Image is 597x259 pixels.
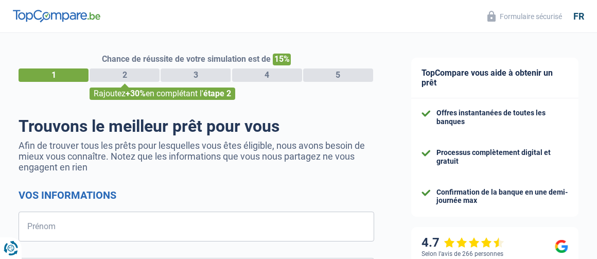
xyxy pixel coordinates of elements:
h2: Vos informations [19,189,374,201]
span: Chance de réussite de votre simulation est de [102,54,271,64]
div: 1 [19,68,89,82]
div: Rajoutez en complétant l' [90,88,235,100]
div: Processus complètement digital et gratuit [436,148,568,166]
div: 3 [161,68,231,82]
img: TopCompare Logo [13,10,100,22]
div: fr [573,11,584,22]
h1: Trouvons le meilleur prêt pour vous [19,116,374,136]
div: Selon l’avis de 266 personnes [422,250,503,257]
div: 4.7 [422,235,504,250]
span: +30% [126,89,146,98]
span: étape 2 [203,89,231,98]
div: Offres instantanées de toutes les banques [436,109,568,126]
div: 2 [90,68,160,82]
button: Formulaire sécurisé [481,8,568,25]
div: 5 [303,68,373,82]
div: Confirmation de la banque en une demi-journée max [436,188,568,205]
p: Afin de trouver tous les prêts pour lesquelles vous êtes éligible, nous avons besoin de mieux vou... [19,140,374,172]
div: TopCompare vous aide à obtenir un prêt [411,58,578,98]
div: 4 [232,68,302,82]
span: 15% [273,54,291,65]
